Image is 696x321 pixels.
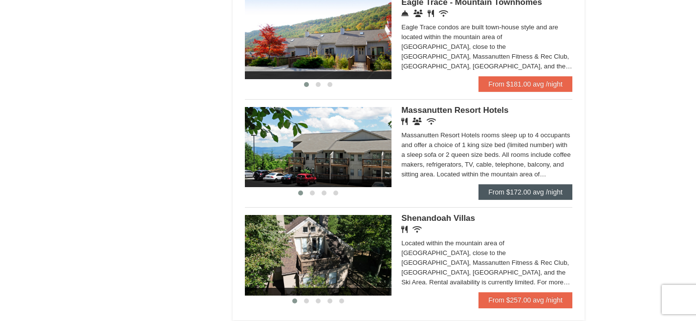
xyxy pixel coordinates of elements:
div: Located within the mountain area of [GEOGRAPHIC_DATA], close to the [GEOGRAPHIC_DATA], Massanutte... [401,238,572,287]
a: From $181.00 avg /night [478,76,572,92]
i: Banquet Facilities [413,118,422,125]
i: Restaurant [401,226,408,233]
a: From $257.00 avg /night [478,292,572,308]
i: Conference Facilities [413,10,423,17]
i: Wireless Internet (free) [427,118,436,125]
i: Restaurant [401,118,408,125]
a: From $172.00 avg /night [478,184,572,200]
i: Restaurant [428,10,434,17]
span: Shenandoah Villas [401,214,475,223]
span: Massanutten Resort Hotels [401,106,508,115]
i: Wireless Internet (free) [413,226,422,233]
i: Concierge Desk [401,10,409,17]
div: Massanutten Resort Hotels rooms sleep up to 4 occupants and offer a choice of 1 king size bed (li... [401,130,572,179]
div: Eagle Trace condos are built town-house style and are located within the mountain area of [GEOGRA... [401,22,572,71]
i: Wireless Internet (free) [439,10,448,17]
